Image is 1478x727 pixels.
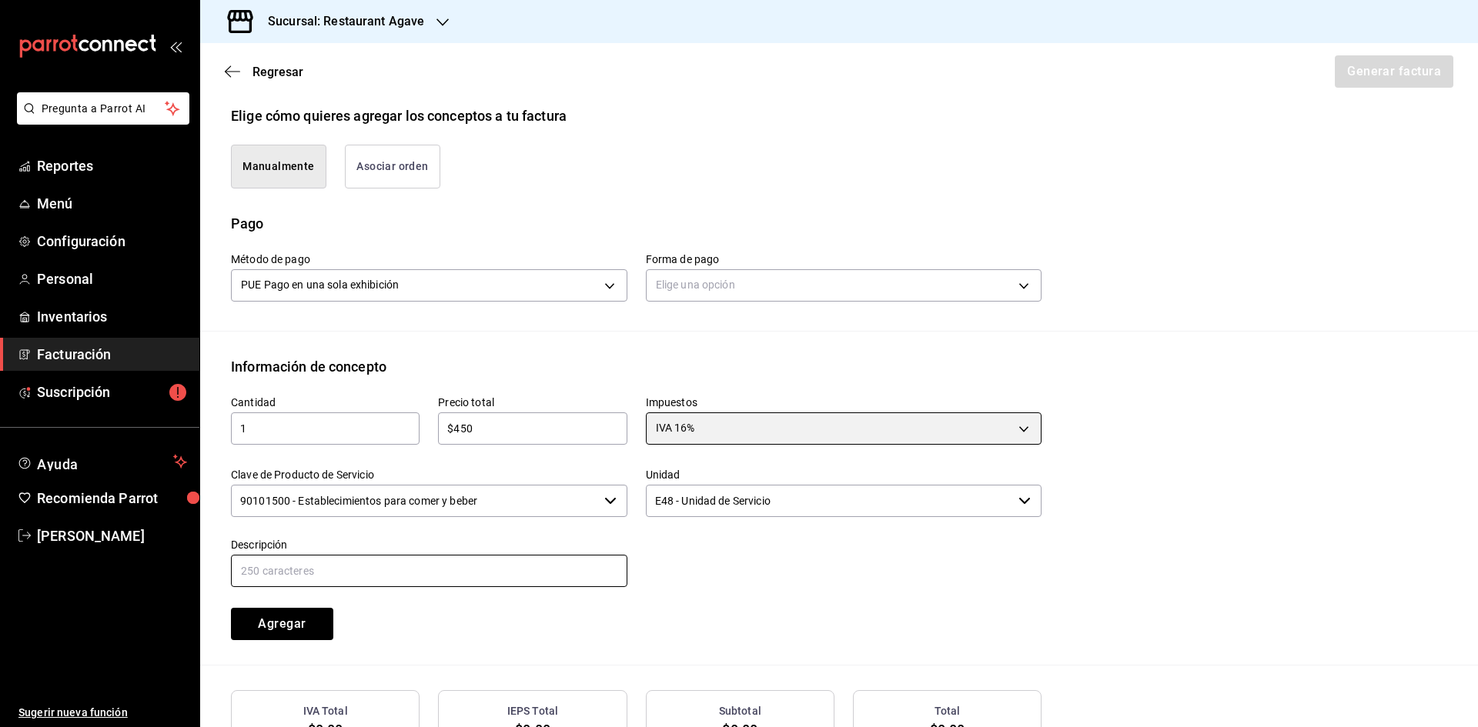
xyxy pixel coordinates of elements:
label: Precio total [438,396,627,407]
label: Unidad [646,469,1042,479]
span: Pregunta a Parrot AI [42,101,166,117]
button: Regresar [225,65,303,79]
span: Facturación [37,344,187,365]
label: Método de pago [231,253,627,264]
span: PUE Pago en una sola exhibición [241,277,399,292]
span: Recomienda Parrot [37,488,187,509]
span: Regresar [252,65,303,79]
button: Manualmente [231,145,326,188]
label: Forma de pago [646,253,1042,264]
span: Menú [37,193,187,214]
button: Agregar [231,608,333,640]
h3: Sucursal: Restaurant Agave [256,12,424,31]
span: Sugerir nueva función [18,705,187,721]
h3: Total [935,703,961,719]
span: Reportes [37,155,187,176]
h3: Subtotal [719,703,761,719]
div: Elige una opción [646,269,1042,302]
span: Inventarios [37,306,187,327]
label: Cantidad [231,396,420,407]
h3: IEPS Total [507,703,558,719]
label: Clave de Producto de Servicio [231,469,627,479]
div: Elige cómo quieres agregar los conceptos a tu factura [231,105,567,126]
input: Elige una opción [231,485,598,517]
div: Información de concepto [231,356,386,377]
button: Pregunta a Parrot AI [17,92,189,125]
span: [PERSON_NAME] [37,525,187,546]
span: Personal [37,268,187,289]
span: Suscripción [37,382,187,402]
input: Elige una opción [646,485,1013,517]
label: Impuestos [646,396,1042,407]
span: Ayuda [37,452,167,471]
button: open_drawer_menu [169,40,182,52]
span: Configuración [37,231,187,252]
button: Asociar orden [345,145,440,188]
label: Descripción [231,539,627,549]
h3: IVA Total [303,703,348,719]
input: 250 caracteres [231,555,627,587]
a: Pregunta a Parrot AI [11,112,189,128]
span: IVA 16% [656,420,695,435]
input: $0.00 [438,419,627,438]
div: Pago [231,213,264,234]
